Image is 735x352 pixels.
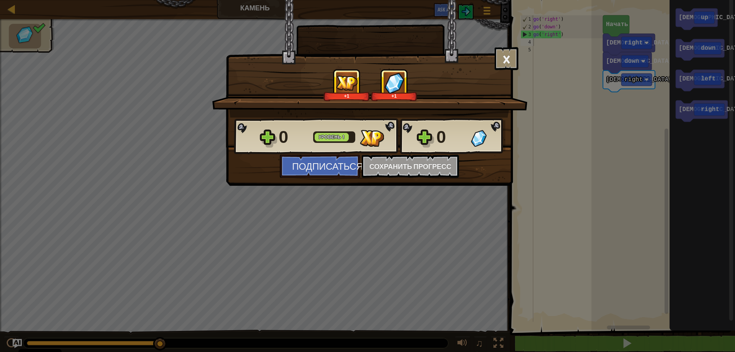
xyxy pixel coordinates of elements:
[342,134,345,140] span: 1
[360,130,384,147] img: Опыта получено
[318,134,342,140] span: Уровень
[279,125,309,149] div: 0
[384,72,404,93] img: Самоцветов получено
[280,155,360,178] button: Подписаться
[325,93,368,99] div: +1
[495,47,518,70] button: ×
[372,93,416,99] div: +1
[336,75,358,90] img: Опыта получено
[471,130,487,147] img: Самоцветов получено
[436,125,466,149] div: 0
